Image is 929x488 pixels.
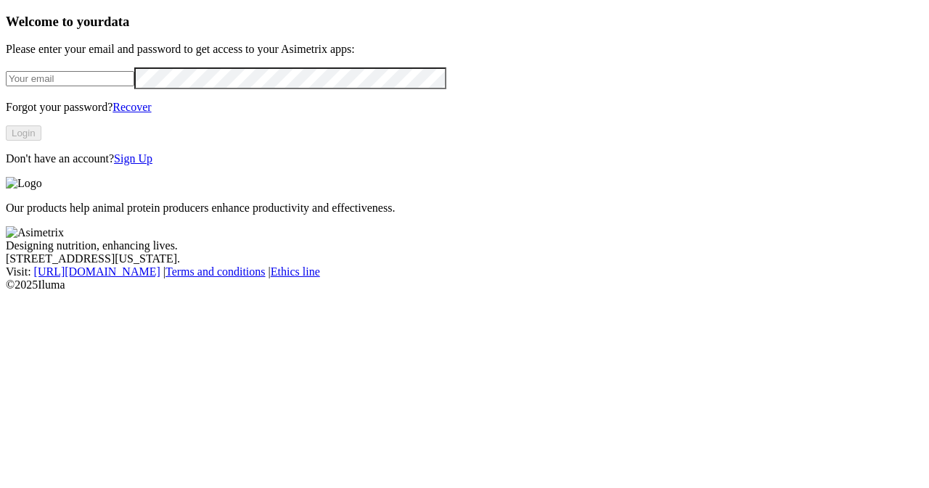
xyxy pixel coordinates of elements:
p: Our products help animal protein producers enhance productivity and effectiveness. [6,202,923,215]
h3: Welcome to your [6,14,923,30]
a: [URL][DOMAIN_NAME] [34,265,160,278]
div: [STREET_ADDRESS][US_STATE]. [6,252,923,265]
div: © 2025 Iluma [6,278,923,291]
a: Recover [112,101,151,113]
a: Terms and conditions [165,265,266,278]
img: Logo [6,177,42,190]
p: Don't have an account? [6,152,923,165]
input: Your email [6,71,134,86]
span: data [104,14,129,29]
div: Visit : | | [6,265,923,278]
p: Please enter your email and password to get access to your Asimetrix apps: [6,43,923,56]
button: Login [6,125,41,141]
div: Designing nutrition, enhancing lives. [6,239,923,252]
a: Sign Up [114,152,152,165]
img: Asimetrix [6,226,64,239]
p: Forgot your password? [6,101,923,114]
a: Ethics line [271,265,320,278]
